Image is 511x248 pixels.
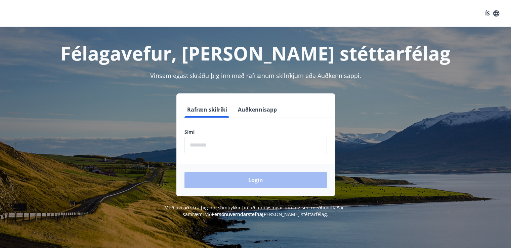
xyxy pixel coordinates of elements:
span: Vinsamlegast skráðu þig inn með rafrænum skilríkjum eða Auðkennisappi. [150,72,361,80]
h1: Félagavefur, [PERSON_NAME] stéttarfélag [22,40,489,66]
a: Persónuverndarstefna [212,211,262,217]
button: ÍS [481,7,503,19]
label: Sími [184,129,327,135]
span: Með því að skrá þig inn samþykkir þú að upplýsingar um þig séu meðhöndlaðar í samræmi við [PERSON... [164,204,347,217]
button: Auðkennisapp [235,101,280,118]
button: Rafræn skilríki [184,101,230,118]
